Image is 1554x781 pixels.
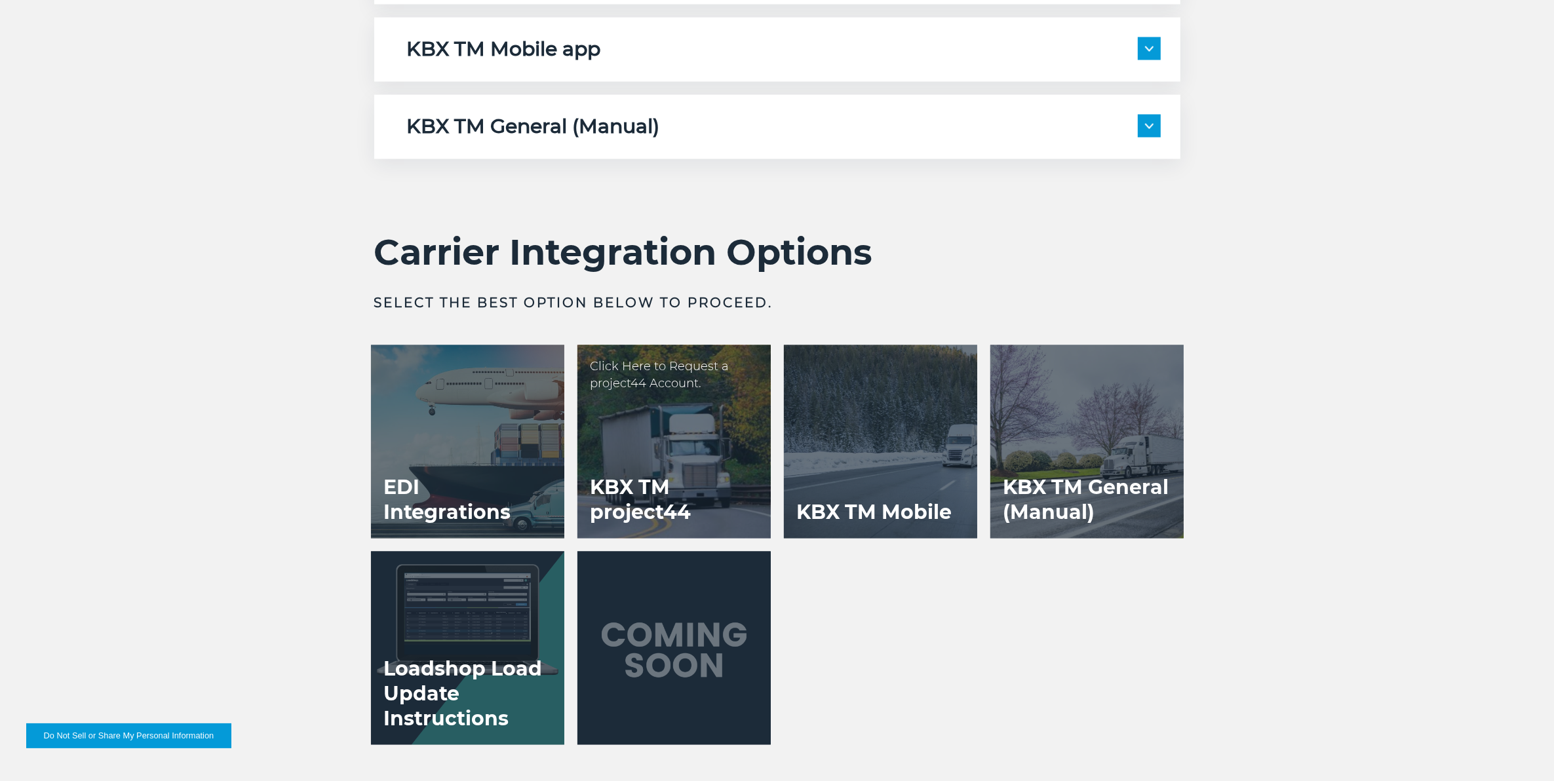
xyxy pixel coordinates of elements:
a: KBX TM project44 [577,345,771,538]
h3: KBX TM project44 [577,462,771,538]
h5: KBX TM General (Manual) [407,114,660,139]
a: KBX TM General (Manual) [990,345,1184,538]
h3: KBX TM General (Manual) [990,462,1184,538]
h3: Select the best option below to proceed. [374,294,1180,312]
h3: EDI Integrations [371,462,564,538]
p: Click Here to Request a project44 Account. [591,358,758,392]
h2: Carrier Integration Options [374,231,1180,274]
h5: KBX TM Mobile app [407,37,601,62]
h3: KBX TM Mobile [784,487,965,538]
img: arrow [1145,123,1154,128]
a: EDI Integrations [371,345,564,538]
a: KBX TM Mobile [784,345,977,538]
h3: Loadshop Load Update Instructions [371,643,564,744]
button: Do Not Sell or Share My Personal Information [26,723,231,748]
img: arrow [1145,46,1154,51]
a: Loadshop Load Update Instructions [371,551,564,744]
